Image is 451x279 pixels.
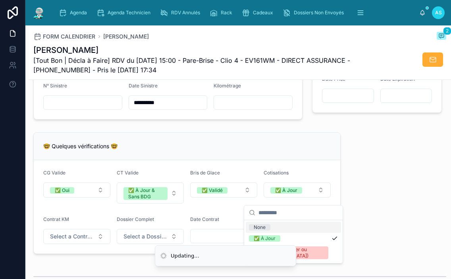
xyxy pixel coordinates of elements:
[117,216,154,222] span: Dossier Complet
[117,229,184,244] button: Select Button
[129,83,158,89] span: Date Sinistre
[294,10,344,16] span: Dossiers Non Envoyés
[190,182,257,198] button: Select Button
[33,45,387,56] h1: [PERSON_NAME]
[171,252,199,260] div: Updating...
[437,32,446,41] button: 2
[43,229,110,244] button: Select Button
[103,33,149,41] a: [PERSON_NAME]
[32,6,46,19] img: App logo
[56,6,93,20] a: Agenda
[171,10,200,16] span: RDV Annulés
[52,4,419,21] div: scrollable content
[117,170,139,176] span: CT Valide
[117,182,184,203] button: Select Button
[108,10,150,16] span: Agenda Technicien
[264,182,331,198] button: Select Button
[123,232,168,240] span: Select a Dossier Client Complet
[207,6,238,20] a: Rack
[43,170,66,176] span: CG Valide
[50,232,94,240] span: Select a Contrat Kilométrique
[254,224,266,231] div: None
[264,170,289,176] span: Cotisations
[55,187,69,194] div: ✅ Oui
[190,170,220,176] span: Bris de Glace
[43,83,67,89] span: N° Sinistre
[33,56,387,75] span: [Tout Bon | Décla à Faire] RDV du [DATE] 15:00 - Pare-Brise - Clio 4 - EV161WM - DIRECT ASSURANCE...
[214,83,241,89] span: Kilométrage
[275,187,297,194] div: ✅ À Jour
[94,6,156,20] a: Agenda Technicien
[239,6,279,20] a: Cadeaux
[253,10,273,16] span: Cadeaux
[70,10,87,16] span: Agenda
[128,187,163,200] div: ✅ À Jour & Sans BDG
[254,235,276,242] div: ✅ À Jour
[244,220,343,263] div: Suggestions
[33,33,95,41] a: FORM CALENDRIER
[435,10,442,16] span: AS
[43,216,69,222] span: Contrat KM
[43,143,118,149] span: 🤓 Quelques vérifications 🤓
[202,187,223,194] div: ✅ Validé
[43,182,110,198] button: Select Button
[43,33,95,41] span: FORM CALENDRIER
[280,6,349,20] a: Dossiers Non Envoyés
[190,216,219,222] span: Date Contrat
[221,10,232,16] span: Rack
[158,6,206,20] a: RDV Annulés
